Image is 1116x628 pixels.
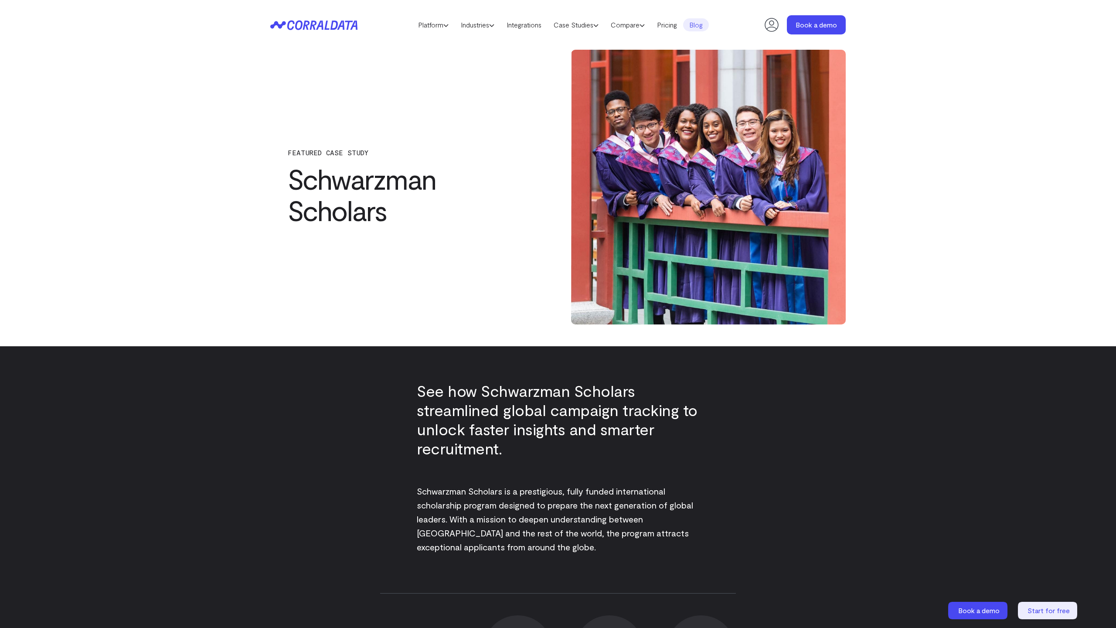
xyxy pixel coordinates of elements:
[288,149,527,157] p: FEATURED CASE STUDY
[948,602,1009,619] a: Book a demo
[417,381,699,458] p: See how Schwarzman Scholars streamlined global campaign tracking to unlock faster insights and sm...
[1028,606,1070,614] span: Start for free
[500,18,548,31] a: Integrations
[787,15,846,34] a: Book a demo
[683,18,709,31] a: Blog
[1018,602,1079,619] a: Start for free
[412,18,455,31] a: Platform
[288,163,527,226] h1: Schwarzman Scholars
[548,18,605,31] a: Case Studies
[958,606,1000,614] span: Book a demo
[605,18,651,31] a: Compare
[417,486,693,552] span: Schwarzman Scholars is a prestigious, fully funded international scholarship program designed to ...
[455,18,500,31] a: Industries
[651,18,683,31] a: Pricing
